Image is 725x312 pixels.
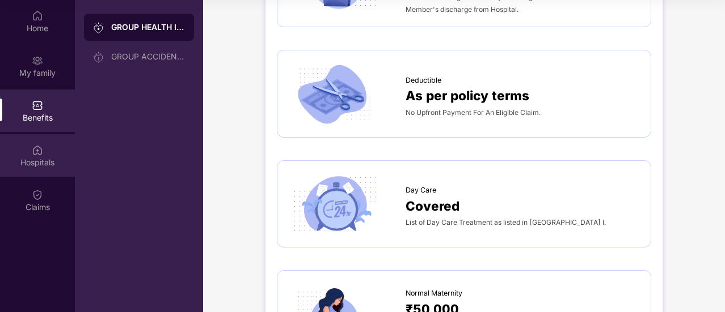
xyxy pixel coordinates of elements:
[406,185,436,196] span: Day Care
[406,75,441,86] span: Deductible
[32,55,43,66] img: svg+xml;base64,PHN2ZyB3aWR0aD0iMjAiIGhlaWdodD0iMjAiIHZpZXdCb3g9IjAgMCAyMCAyMCIgZmlsbD0ibm9uZSIgeG...
[93,52,104,63] img: svg+xml;base64,PHN2ZyB3aWR0aD0iMjAiIGhlaWdodD0iMjAiIHZpZXdCb3g9IjAgMCAyMCAyMCIgZmlsbD0ibm9uZSIgeG...
[289,62,381,126] img: icon
[32,10,43,22] img: svg+xml;base64,PHN2ZyBpZD0iSG9tZSIgeG1sbnM9Imh0dHA6Ly93d3cudzMub3JnLzIwMDAvc3ZnIiB3aWR0aD0iMjAiIG...
[406,196,460,216] span: Covered
[111,22,185,33] div: GROUP HEALTH INSURANCE
[32,144,43,156] img: svg+xml;base64,PHN2ZyBpZD0iSG9zcGl0YWxzIiB4bWxucz0iaHR0cDovL3d3dy53My5vcmcvMjAwMC9zdmciIHdpZHRoPS...
[406,218,606,226] span: List of Day Care Treatment as listed in [GEOGRAPHIC_DATA] I.
[406,86,529,105] span: As per policy terms
[406,288,462,299] span: Normal Maternity
[289,172,381,236] img: icon
[93,22,104,33] img: svg+xml;base64,PHN2ZyB3aWR0aD0iMjAiIGhlaWdodD0iMjAiIHZpZXdCb3g9IjAgMCAyMCAyMCIgZmlsbD0ibm9uZSIgeG...
[32,189,43,200] img: svg+xml;base64,PHN2ZyBpZD0iQ2xhaW0iIHhtbG5zPSJodHRwOi8vd3d3LnczLm9yZy8yMDAwL3N2ZyIgd2lkdGg9IjIwIi...
[111,52,185,61] div: GROUP ACCIDENTAL INSURANCE
[32,100,43,111] img: svg+xml;base64,PHN2ZyBpZD0iQmVuZWZpdHMiIHhtbG5zPSJodHRwOi8vd3d3LnczLm9yZy8yMDAwL3N2ZyIgd2lkdGg9Ij...
[406,108,541,117] span: No Upfront Payment For An Eligible Claim.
